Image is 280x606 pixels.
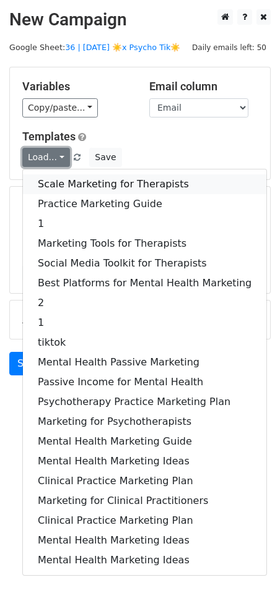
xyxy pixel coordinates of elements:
a: Scale Marketing for Therapists [23,174,266,194]
a: 2 [23,293,266,313]
a: Clinical Practice Marketing Plan [23,511,266,531]
a: 1 [23,214,266,234]
a: Best Platforms for Mental Health Marketing [23,273,266,293]
a: Mental Health Marketing Ideas [23,550,266,570]
a: Social Media Toolkit for Therapists [23,254,266,273]
a: tiktok [23,333,266,352]
a: Mental Health Marketing Guide [23,432,266,451]
a: Marketing for Psychotherapists [23,412,266,432]
a: Mental Health Passive Marketing [23,352,266,372]
a: Load... [22,148,70,167]
h5: Variables [22,80,131,93]
a: Marketing Tools for Therapists [23,234,266,254]
button: Save [89,148,121,167]
a: Practice Marketing Guide [23,194,266,214]
a: Mental Health Marketing Ideas [23,451,266,471]
a: Templates [22,130,76,143]
a: Passive Income for Mental Health [23,372,266,392]
a: Send [9,352,50,375]
a: 36 | [DATE] ☀️x Psycho Tik☀️ [65,43,180,52]
iframe: Chat Widget [218,547,280,606]
a: Mental Health Marketing Ideas [23,531,266,550]
a: Psychotherapy Practice Marketing Plan [23,392,266,412]
h2: New Campaign [9,9,271,30]
span: Daily emails left: 50 [188,41,271,54]
a: Clinical Practice Marketing Plan [23,471,266,491]
small: Google Sheet: [9,43,181,52]
a: Daily emails left: 50 [188,43,271,52]
a: Copy/paste... [22,98,98,117]
a: Marketing for Clinical Practitioners [23,491,266,511]
a: 1 [23,313,266,333]
h5: Email column [149,80,258,93]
